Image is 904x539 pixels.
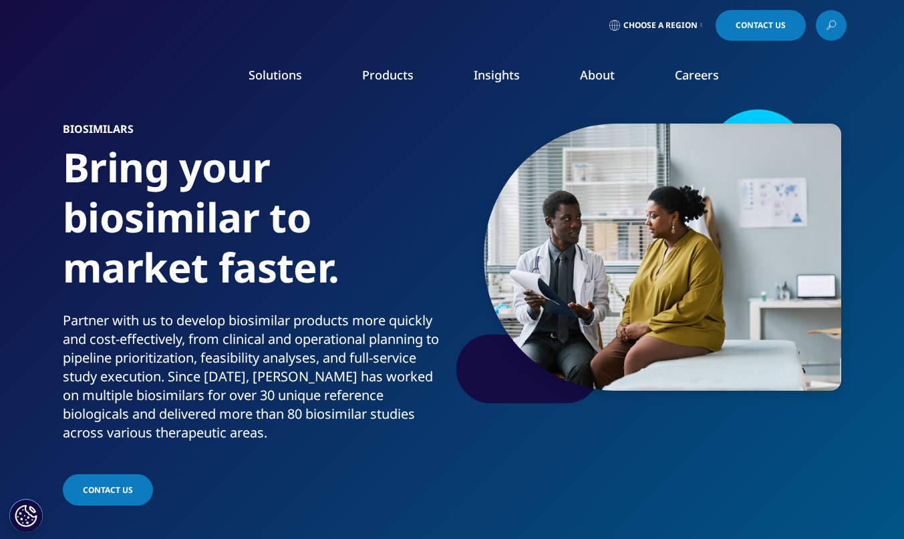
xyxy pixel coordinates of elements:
[63,142,447,311] h1: Bring your biosimilar to market faster.
[63,474,153,506] a: Contact Us
[249,67,302,83] a: Solutions
[362,67,414,83] a: Products
[63,124,447,142] h6: Biosimilars
[623,20,698,31] span: Choose a Region
[484,124,841,391] img: 2698_patient-talking-to-doctor-in-medical-clinic.jpg
[83,484,133,496] span: Contact Us
[736,21,786,29] span: Contact Us
[474,67,520,83] a: Insights
[63,311,447,450] p: Partner with us to develop biosimilar products more quickly and cost-effectively, from clinical a...
[716,10,806,41] a: Contact Us
[9,499,43,532] button: Cookie 設定
[675,67,719,83] a: Careers
[580,67,615,83] a: About
[170,47,847,110] nav: Primary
